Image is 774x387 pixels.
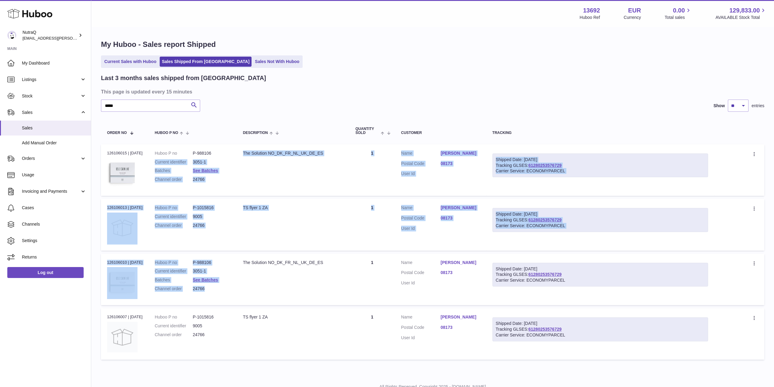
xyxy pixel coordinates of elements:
[102,57,158,67] a: Current Sales with Huboo
[101,88,763,95] h3: This page is updated every 15 minutes
[22,205,86,211] span: Cases
[22,140,86,146] span: Add Manual Order
[193,223,231,228] dd: 24766
[253,57,301,67] a: Sales Not With Huboo
[441,260,480,266] a: [PERSON_NAME]
[193,159,231,165] dd: 3051-1
[155,159,193,165] dt: Current identifier
[356,127,380,135] span: Quantity Sold
[155,323,193,329] dt: Current identifier
[107,131,127,135] span: Order No
[22,254,86,260] span: Returns
[155,131,178,135] span: Huboo P no
[22,77,80,83] span: Listings
[496,321,705,326] div: Shipped Date: [DATE]
[496,157,705,163] div: Shipped Date: [DATE]
[155,214,193,220] dt: Current identifier
[401,131,480,135] div: Customer
[193,150,231,156] dd: P-988106
[243,131,268,135] span: Description
[155,332,193,338] dt: Channel order
[22,93,80,99] span: Stock
[401,171,441,177] dt: User Id
[193,314,231,320] dd: P-1015816
[624,15,641,20] div: Currency
[107,205,143,210] div: 126106013 | [DATE]
[155,205,193,211] dt: Huboo P no
[401,325,441,332] dt: Postal Code
[193,214,231,220] dd: 9005
[401,270,441,277] dt: Postal Code
[349,144,395,196] td: 1
[23,36,122,40] span: [EMAIL_ADDRESS][PERSON_NAME][DOMAIN_NAME]
[107,314,143,320] div: 126106007 | [DATE]
[441,270,480,276] a: 08173
[496,223,705,229] div: Carrier Service: ECONOMYPARCEL
[155,286,193,292] dt: Channel order
[107,150,143,156] div: 126106015 | [DATE]
[155,314,193,320] dt: Huboo P no
[155,177,193,182] dt: Channel order
[528,327,561,332] a: 61280253576729
[193,177,231,182] dd: 24766
[243,260,343,266] div: The Solution NO_DK_FR_NL_UK_DE_ES
[155,260,193,266] dt: Huboo P no
[243,314,343,320] div: TS flyer 1 ZA
[713,103,725,109] label: Show
[155,150,193,156] dt: Huboo P no
[492,317,708,341] div: Tracking GLSES:
[715,15,767,20] span: AVAILABLE Stock Total
[160,57,252,67] a: Sales Shipped From [GEOGRAPHIC_DATA]
[349,308,395,360] td: 1
[441,150,480,156] a: [PERSON_NAME]
[673,6,685,15] span: 0.00
[193,332,231,338] dd: 24766
[22,110,80,115] span: Sales
[401,335,441,341] dt: User Id
[22,221,86,227] span: Channels
[22,125,86,131] span: Sales
[401,260,441,267] dt: Name
[7,267,84,278] a: Log out
[441,205,480,211] a: [PERSON_NAME]
[22,156,80,161] span: Orders
[193,260,231,266] dd: P-988106
[155,223,193,228] dt: Channel order
[107,260,143,265] div: 126106010 | [DATE]
[22,188,80,194] span: Invoicing and Payments
[401,215,441,223] dt: Postal Code
[751,103,764,109] span: entries
[528,272,561,277] a: 61280253576729
[155,268,193,274] dt: Current identifier
[401,314,441,322] dt: Name
[107,158,137,188] img: 136921728478892.jpg
[628,6,641,15] strong: EUR
[496,211,705,217] div: Shipped Date: [DATE]
[193,286,231,292] dd: 24766
[101,40,764,49] h1: My Huboo - Sales report Shipped
[441,314,480,320] a: [PERSON_NAME]
[401,205,441,212] dt: Name
[22,238,86,244] span: Settings
[23,30,77,41] div: NutraQ
[492,153,708,178] div: Tracking GLSES:
[528,217,561,222] a: 61280253576729
[101,74,266,82] h2: Last 3 months sales shipped from [GEOGRAPHIC_DATA]
[7,31,16,40] img: odd.nordahl@nutraq.com
[155,168,193,174] dt: Batches
[155,277,193,283] dt: Batches
[243,150,343,156] div: The Solution NO_DK_FR_NL_UK_DE_ES
[401,161,441,168] dt: Postal Code
[665,15,692,20] span: Total sales
[193,205,231,211] dd: P-1015816
[528,163,561,168] a: 61280253576729
[107,322,137,352] img: no-photo.jpg
[492,208,708,232] div: Tracking GLSES:
[193,323,231,329] dd: 9005
[193,168,218,173] a: See Batches
[496,168,705,174] div: Carrier Service: ECONOMYPARCEL
[401,280,441,286] dt: User Id
[665,6,692,20] a: 0.00 Total sales
[496,277,705,283] div: Carrier Service: ECONOMYPARCEL
[349,199,395,250] td: 1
